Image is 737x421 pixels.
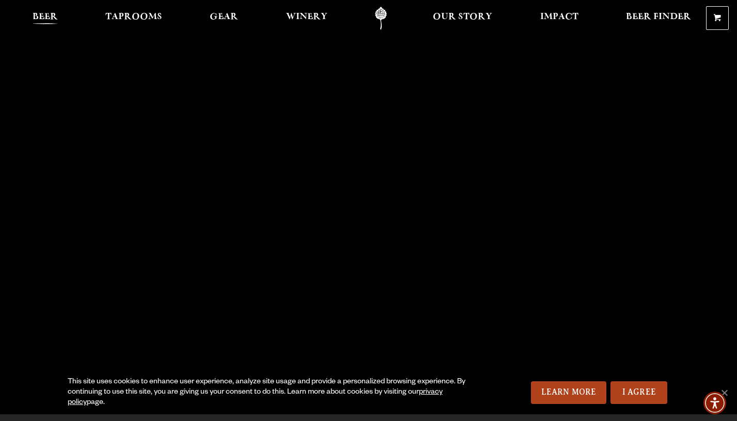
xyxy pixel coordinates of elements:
a: Our Story [426,7,499,30]
span: Impact [540,13,578,21]
a: Beer [26,7,65,30]
a: Impact [534,7,585,30]
a: Beer Finder [619,7,698,30]
a: Learn More [531,381,607,404]
div: Accessibility Menu [703,392,726,414]
a: Gear [203,7,245,30]
span: Taprooms [105,13,162,21]
a: Odell Home [362,7,400,30]
span: Beer [33,13,58,21]
span: Our Story [433,13,492,21]
a: Taprooms [99,7,169,30]
a: I Agree [610,381,667,404]
span: Winery [286,13,327,21]
span: Gear [210,13,238,21]
a: privacy policy [68,388,443,407]
a: Winery [279,7,334,30]
span: Beer Finder [626,13,691,21]
div: This site uses cookies to enhance user experience, analyze site usage and provide a personalized ... [68,377,479,408]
